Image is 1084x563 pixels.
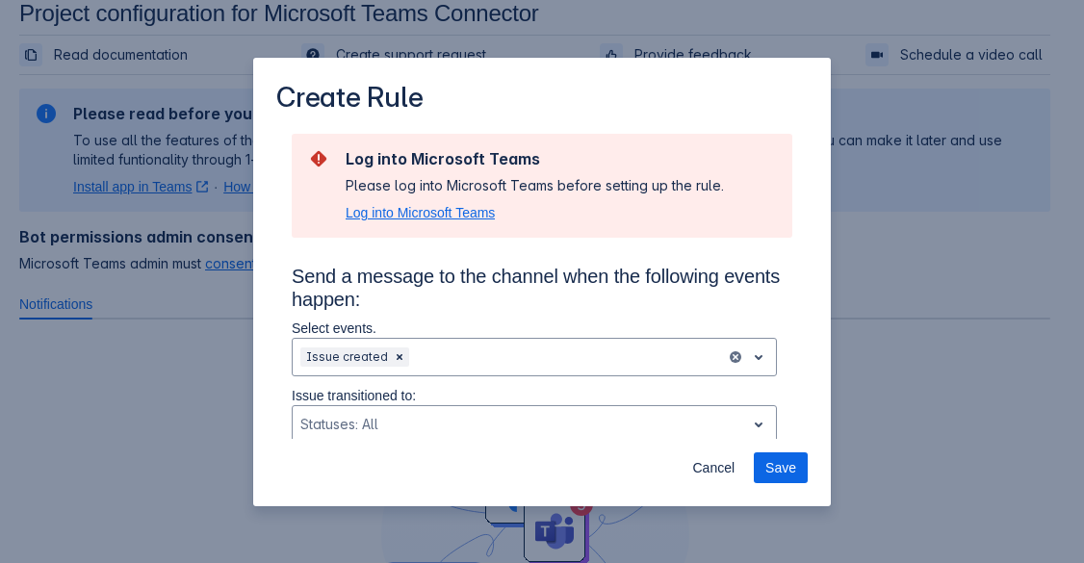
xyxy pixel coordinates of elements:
[754,452,808,483] button: Save
[346,176,724,195] div: Please log into Microsoft Teams before setting up the rule.
[292,319,777,338] p: Select events.
[765,452,796,483] span: Save
[728,349,743,365] button: clear
[747,345,770,369] span: open
[392,349,407,365] span: Clear
[292,386,777,405] p: Issue transitioned to:
[692,452,735,483] span: Cancel
[300,347,390,367] div: Issue created
[292,265,792,319] h3: Send a message to the channel when the following events happen:
[681,452,746,483] button: Cancel
[747,413,770,436] span: open
[390,347,409,367] div: Remove Issue created
[276,81,424,118] h3: Create Rule
[307,147,330,170] span: error
[346,149,724,168] h2: Log into Microsoft Teams
[346,203,495,222] button: Log into Microsoft Teams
